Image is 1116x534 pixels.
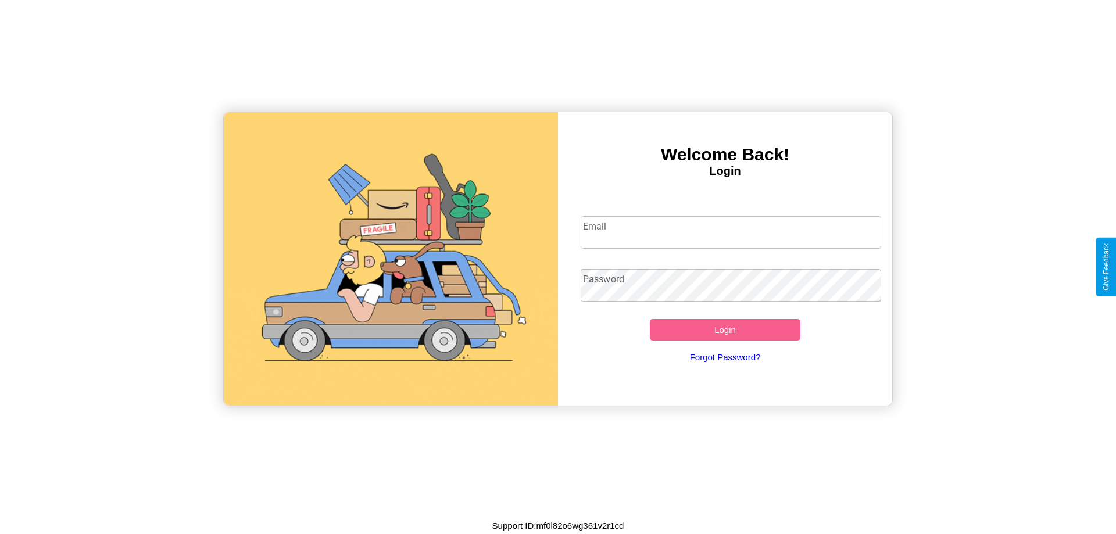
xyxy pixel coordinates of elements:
[492,518,624,533] p: Support ID: mf0l82o6wg361v2r1cd
[558,145,892,164] h3: Welcome Back!
[224,112,558,406] img: gif
[558,164,892,178] h4: Login
[1102,243,1110,291] div: Give Feedback
[650,319,800,341] button: Login
[575,341,876,374] a: Forgot Password?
